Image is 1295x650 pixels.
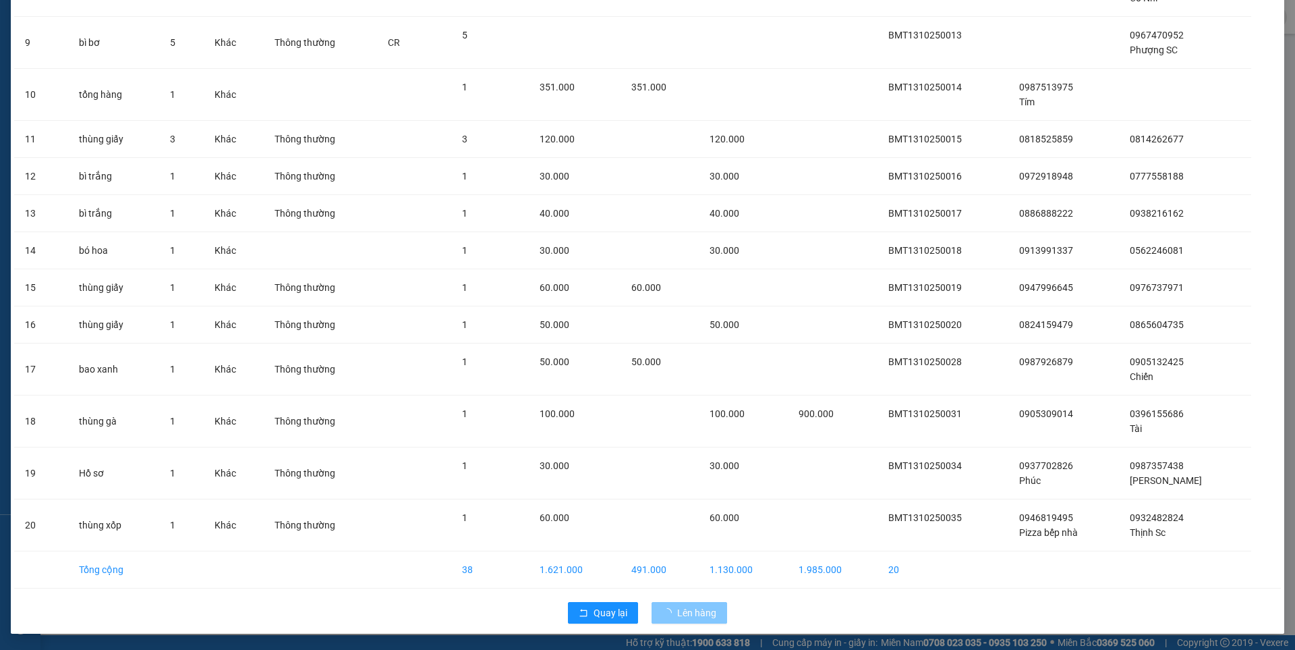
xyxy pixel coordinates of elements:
span: 0938216162 [1130,208,1184,219]
span: BMT1310250016 [888,171,962,182]
span: Thịnh Sc [1130,527,1165,538]
span: 0865604735 [1130,319,1184,330]
span: 1 [462,408,467,419]
span: 1 [462,460,467,471]
span: 50.000 [631,356,661,367]
span: Tài [1130,423,1142,434]
span: 3 [170,134,175,144]
span: 1 [170,208,175,219]
td: thùng giấy [68,269,159,306]
td: Thông thường [264,158,377,195]
span: 50.000 [540,319,569,330]
td: 14 [14,232,68,269]
span: 0967470952 [1130,30,1184,40]
span: 100.000 [540,408,575,419]
td: bì bơ [68,17,159,69]
td: Khác [204,17,263,69]
span: 0932482824 [1130,512,1184,523]
td: Khác [204,195,263,232]
span: BMT1310250019 [888,282,962,293]
span: 900.000 [799,408,834,419]
td: 17 [14,344,68,396]
span: 0905309014 [1019,408,1073,419]
td: 11 [14,121,68,158]
span: 0913991337 [1019,245,1073,256]
td: Khác [204,448,263,499]
td: Khác [204,499,263,551]
td: thùng giấy [68,121,159,158]
td: bao xanh [68,344,159,396]
td: 1.621.000 [529,551,621,589]
td: Khác [204,306,263,344]
span: 1 [170,319,175,330]
span: 1 [462,82,467,92]
span: 1 [170,520,175,531]
span: 1 [462,245,467,256]
span: BMT1310250035 [888,512,962,523]
td: 38 [451,551,528,589]
span: 0777558188 [1130,171,1184,182]
span: loading [662,608,677,618]
span: 1 [170,171,175,182]
span: Pizza bếp nhà [1019,527,1078,538]
span: 0937702826 [1019,460,1073,471]
span: 120.000 [710,134,745,144]
span: 0972918948 [1019,171,1073,182]
span: 60.000 [540,282,569,293]
span: 30.000 [710,460,739,471]
td: 12 [14,158,68,195]
td: Khác [204,269,263,306]
td: Tổng cộng [68,551,159,589]
span: 1 [170,89,175,100]
span: 30.000 [540,171,569,182]
span: BMT1310250014 [888,82,962,92]
td: thùng giấy [68,306,159,344]
td: Khác [204,396,263,448]
span: 40.000 [710,208,739,219]
span: 1 [170,364,175,375]
span: Lên hàng [677,605,716,620]
span: 0976737971 [1130,282,1184,293]
span: 60.000 [631,282,661,293]
span: 0905132425 [1130,356,1184,367]
td: Thông thường [264,121,377,158]
td: 9 [14,17,68,69]
span: rollback [579,608,588,619]
span: Phượng SC [1130,45,1178,55]
span: BMT1310250018 [888,245,962,256]
span: 3 [462,134,467,144]
td: 20 [877,551,1008,589]
span: 1 [170,416,175,427]
span: 60.000 [710,512,739,523]
span: 50.000 [540,356,569,367]
button: Lên hàng [652,602,727,624]
td: tổng hàng [68,69,159,121]
span: 1 [462,512,467,523]
span: 0396155686 [1130,408,1184,419]
td: Thông thường [264,195,377,232]
td: 13 [14,195,68,232]
span: 120.000 [540,134,575,144]
span: [PERSON_NAME] [151,37,257,51]
span: Phúc [1019,475,1041,486]
span: Tím [1019,97,1035,107]
td: 1.130.000 [699,551,788,589]
span: 1 [462,319,467,330]
span: 0987357438 [1130,460,1184,471]
span: 50.000 [710,319,739,330]
td: 16 [14,306,68,344]
td: Thông thường [264,344,377,396]
span: 30.000 [540,460,569,471]
td: bì trắng [68,195,159,232]
td: Khác [204,232,263,269]
span: BMT1310250034 [888,460,962,471]
span: 1 [170,468,175,479]
span: 40.000 [540,208,569,219]
td: Thông thường [264,306,377,344]
td: Thông thường [264,448,377,499]
td: 491.000 [621,551,699,589]
span: 5 [462,30,467,40]
span: 0818525859 [1019,134,1073,144]
span: 30.000 [710,245,739,256]
td: Thông thường [264,396,377,448]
